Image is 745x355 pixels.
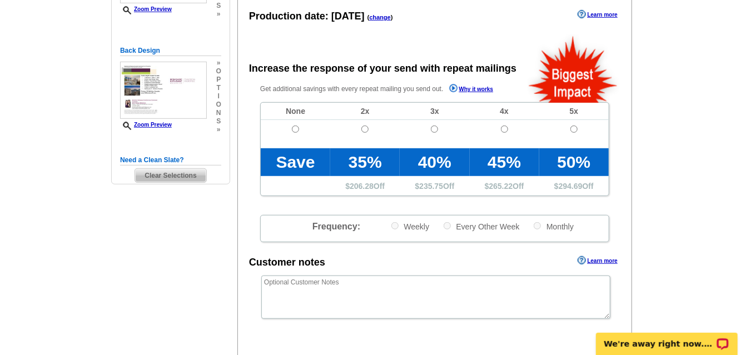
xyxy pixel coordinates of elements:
[489,182,513,191] span: 265.22
[261,103,330,120] td: None
[216,76,221,84] span: p
[400,148,469,176] td: 40%
[216,117,221,126] span: s
[216,92,221,101] span: i
[216,10,221,18] span: »
[470,176,539,196] td: $ Off
[120,62,207,119] img: small-thumb.jpg
[578,10,618,19] a: Learn more
[216,2,221,10] span: s
[400,103,469,120] td: 3x
[249,61,516,76] div: Increase the response of your send with repeat mailings
[216,59,221,67] span: »
[539,148,609,176] td: 50%
[534,222,541,229] input: Monthly
[120,155,221,166] h5: Need a Clean Slate?
[400,176,469,196] td: $ Off
[135,169,206,182] span: Clear Selections
[331,11,365,22] span: [DATE]
[533,221,574,232] label: Monthly
[216,109,221,117] span: n
[120,122,172,128] a: Zoom Preview
[312,222,360,231] span: Frequency:
[470,148,539,176] td: 45%
[578,256,618,265] a: Learn more
[589,320,745,355] iframe: LiveChat chat widget
[216,67,221,76] span: o
[120,46,221,56] h5: Back Design
[391,222,399,229] input: Weekly
[249,255,325,270] div: Customer notes
[216,84,221,92] span: t
[330,103,400,120] td: 2x
[539,176,609,196] td: $ Off
[216,126,221,134] span: »
[559,182,583,191] span: 294.69
[330,148,400,176] td: 35%
[419,182,443,191] span: 235.75
[528,34,619,103] img: biggestImpact.png
[120,6,172,12] a: Zoom Preview
[249,9,393,24] div: Production date:
[367,14,393,21] span: ( )
[369,14,391,21] a: change
[350,182,374,191] span: 206.28
[261,148,330,176] td: Save
[539,103,609,120] td: 5x
[444,222,451,229] input: Every Other Week
[260,83,517,96] p: Get additional savings with every repeat mailing you send out.
[443,221,520,232] label: Every Other Week
[330,176,400,196] td: $ Off
[216,101,221,109] span: o
[470,103,539,120] td: 4x
[449,84,494,96] a: Why it works
[390,221,430,232] label: Weekly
